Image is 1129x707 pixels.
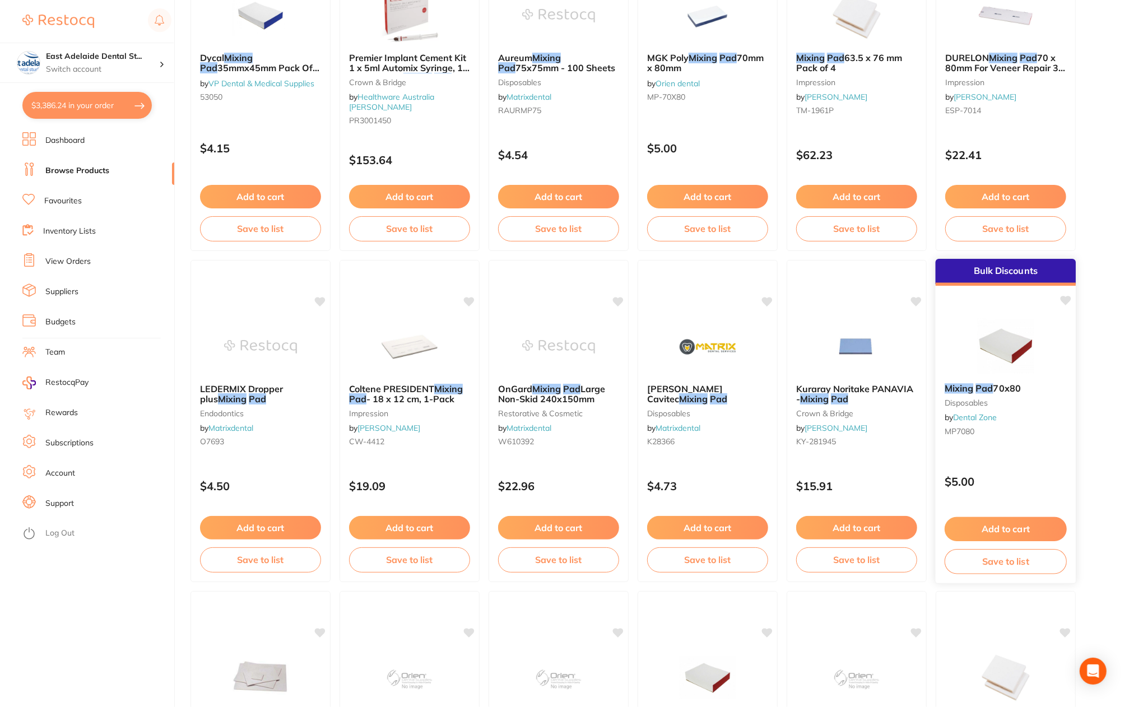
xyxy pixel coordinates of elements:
[45,165,109,176] a: Browse Products
[45,528,75,539] a: Log Out
[44,196,82,207] a: Favourites
[647,547,768,572] button: Save to list
[45,286,78,297] a: Suppliers
[647,53,768,73] b: MGK Poly Mixing Pad 70mm x 80mm
[349,436,384,446] span: CW-4412
[349,384,470,404] b: Coltene PRESIDENT Mixing Pad - 18 x 12 cm, 1-Pack
[522,319,595,375] img: OnGard Mixing Pad Large Non-Skid 240x150mm
[647,409,768,418] small: disposables
[373,319,446,375] img: Coltene PRESIDENT Mixing Pad - 18 x 12 cm, 1-Pack
[796,547,917,572] button: Save to list
[22,15,94,28] img: Restocq Logo
[22,92,152,119] button: $3,386.24 in your order
[945,517,1067,541] button: Add to cart
[45,407,78,418] a: Rewards
[498,78,619,87] small: disposables
[647,142,768,155] p: $5.00
[498,480,619,492] p: $22.96
[796,383,913,404] span: Kuraray Noritake PANAVIA -
[796,480,917,492] p: $15.91
[719,52,737,63] em: Pad
[45,468,75,479] a: Account
[796,52,902,73] span: 63.5 x 76 mm Pack of 4
[218,393,247,404] em: Mixing
[647,216,768,241] button: Save to list
[820,650,893,706] img: Mixing Pad Non-Skid 40mm x 40mm
[515,62,615,73] span: 75x75mm - 100 Sheets
[224,52,253,63] em: Mixing
[200,52,224,63] span: Dycal
[945,412,997,422] span: by
[827,52,844,63] em: Pad
[349,480,470,492] p: $19.09
[349,393,366,404] em: Pad
[373,650,446,706] img: MGK Poly Mixing Pad 70mm x 80mm
[498,383,605,404] span: Large Non-Skid 240x150mm
[349,92,434,112] a: Healthware Australia [PERSON_NAME]
[45,438,94,449] a: Subscriptions
[507,92,551,102] a: Matrixdental
[349,516,470,539] button: Add to cart
[349,78,470,87] small: Crown & Bridge
[434,73,452,84] em: Pad
[498,516,619,539] button: Add to cart
[796,185,917,208] button: Add to cart
[975,383,993,394] em: Pad
[945,216,1066,241] button: Save to list
[796,148,917,161] p: $62.23
[679,393,708,404] em: Mixing
[796,384,917,404] b: Kuraray Noritake PANAVIA - Mixing Pad
[647,423,700,433] span: by
[945,549,1067,574] button: Save to list
[208,423,253,433] a: Matrixdental
[945,426,975,436] span: MP7080
[954,92,1016,102] a: [PERSON_NAME]
[647,185,768,208] button: Add to cart
[796,52,825,63] em: Mixing
[349,92,434,112] span: by
[17,52,40,74] img: East Adelaide Dental Studio
[945,383,1067,394] b: Mixing Pad 70x80
[796,216,917,241] button: Save to list
[671,650,744,706] img: MGuard P-Coated Mixing Pad 70 x 80mm / 100 leaves
[532,383,561,394] em: Mixing
[200,62,319,83] span: 35mmx45mm Pack Of 40
[45,256,91,267] a: View Orders
[200,480,321,492] p: $4.50
[796,423,867,433] span: by
[349,154,470,166] p: $153.64
[796,409,917,418] small: crown & bridge
[498,92,551,102] span: by
[507,423,551,433] a: Matrixdental
[200,92,222,102] span: 53050
[647,52,764,73] span: 70mm x 80mm
[805,92,867,102] a: [PERSON_NAME]
[46,51,159,62] h4: East Adelaide Dental Studio
[349,547,470,572] button: Save to list
[498,105,541,115] span: RAURMP75
[647,384,768,404] b: Kerr Cavitec Mixing Pad
[349,383,434,394] span: Coltene PRESIDENT
[656,423,700,433] a: Matrixdental
[22,8,94,34] a: Restocq Logo
[498,547,619,572] button: Save to list
[498,52,532,63] span: Aureum
[434,383,463,394] em: Mixing
[796,105,834,115] span: TM-1961P
[796,516,917,539] button: Add to cart
[498,384,619,404] b: OnGard Mixing Pad Large Non-Skid 240x150mm
[224,650,297,706] img: Kerr Mixing Pad - Size 1 Small - Temporary Cement - 80mm x 70mm, 1-Pack
[647,78,700,89] span: by
[200,62,217,73] em: Pad
[647,92,685,102] span: MP-70X80
[22,376,36,389] img: RestocqPay
[349,423,420,433] span: by
[200,547,321,572] button: Save to list
[522,650,595,706] img: Foil Mixing Pad 70mm x 80mm
[969,650,1042,706] img: Mixing Pad 63.5 x 76 mm Pack of 4
[945,185,1066,208] button: Add to cart
[969,318,1042,374] img: Mixing Pad 70x80
[945,52,1066,84] span: 70 x 80mm For Veneer Repair 3 x 40g Btl
[200,436,224,446] span: O7693
[671,319,744,375] img: Kerr Cavitec Mixing Pad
